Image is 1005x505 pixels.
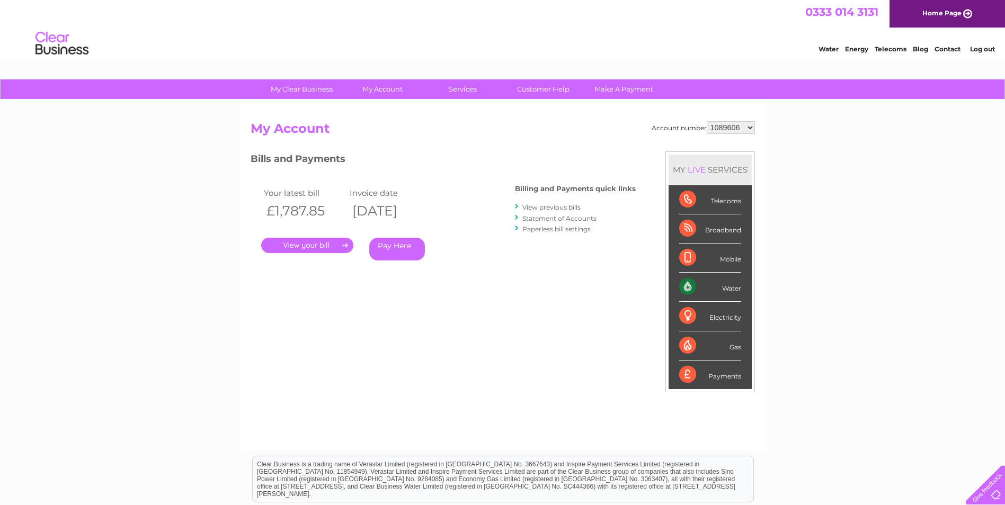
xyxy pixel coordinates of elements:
[935,45,960,53] a: Contact
[679,331,741,360] div: Gas
[845,45,868,53] a: Energy
[515,185,636,193] h4: Billing and Payments quick links
[679,244,741,273] div: Mobile
[419,79,506,99] a: Services
[875,45,906,53] a: Telecoms
[339,79,426,99] a: My Account
[652,121,755,134] div: Account number
[580,79,668,99] a: Make A Payment
[679,302,741,331] div: Electricity
[347,200,433,222] th: [DATE]
[369,238,425,260] a: Pay Here
[819,45,839,53] a: Water
[679,185,741,214] div: Telecoms
[35,28,89,60] img: logo.png
[251,151,636,170] h3: Bills and Payments
[258,79,345,99] a: My Clear Business
[913,45,928,53] a: Blog
[261,186,348,200] td: Your latest bill
[679,273,741,302] div: Water
[679,360,741,389] div: Payments
[522,225,591,233] a: Paperless bill settings
[805,5,878,19] a: 0333 014 3131
[261,238,353,253] a: .
[522,203,581,211] a: View previous bills
[253,6,753,51] div: Clear Business is a trading name of Verastar Limited (registered in [GEOGRAPHIC_DATA] No. 3667643...
[679,214,741,244] div: Broadband
[970,45,995,53] a: Log out
[500,79,587,99] a: Customer Help
[261,200,348,222] th: £1,787.85
[686,165,708,175] div: LIVE
[347,186,433,200] td: Invoice date
[251,121,755,141] h2: My Account
[669,155,752,185] div: MY SERVICES
[522,214,597,222] a: Statement of Accounts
